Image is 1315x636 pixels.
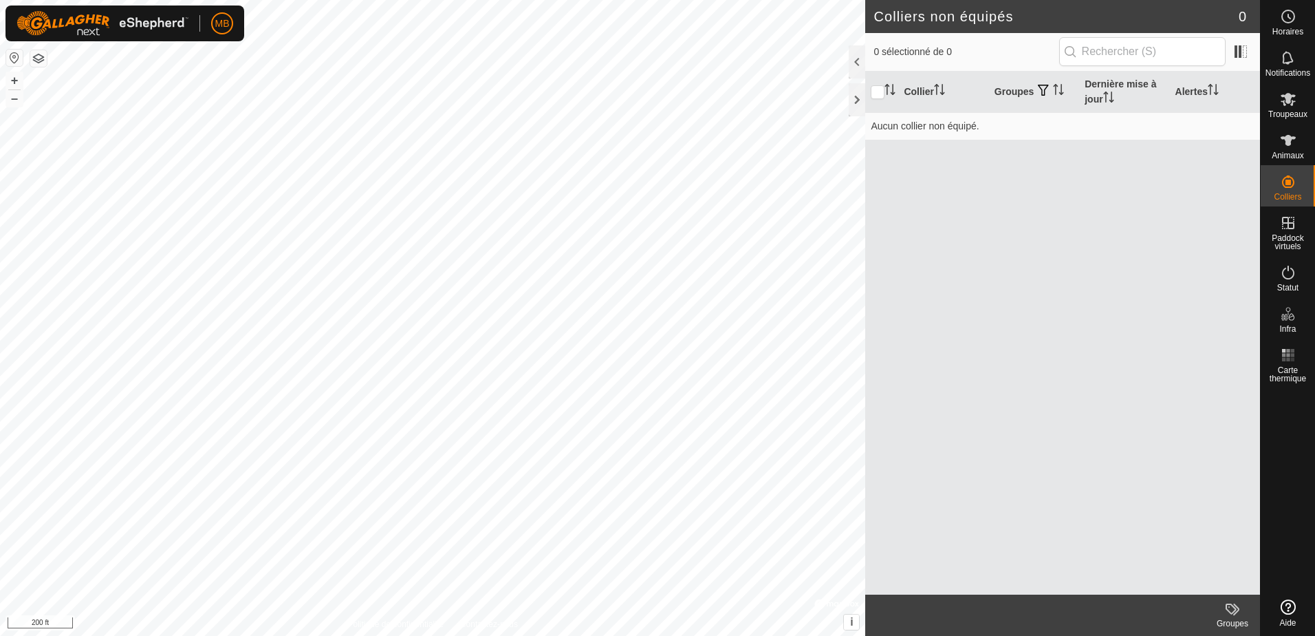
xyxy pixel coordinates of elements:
span: Troupeaux [1268,110,1307,118]
button: Couches de carte [30,50,47,67]
a: Aide [1261,594,1315,633]
th: Collier [898,72,988,113]
span: Paddock virtuels [1264,234,1312,251]
span: Notifications [1265,69,1310,77]
p-sorticon: Activer pour trier [1208,86,1219,97]
span: Colliers [1274,193,1301,201]
th: Groupes [989,72,1079,113]
span: Carte thermique [1264,366,1312,383]
span: Statut [1277,284,1298,292]
p-sorticon: Activer pour trier [884,86,895,97]
th: Alertes [1170,72,1260,113]
p-sorticon: Activer pour trier [1053,86,1064,97]
p-sorticon: Activer pour trier [1103,94,1114,105]
span: Aide [1279,619,1296,627]
span: 0 sélectionné de 0 [873,45,1058,59]
p-sorticon: Activer pour trier [934,86,945,97]
img: Logo Gallagher [17,11,188,36]
span: 0 [1239,6,1246,27]
input: Rechercher (S) [1059,37,1226,66]
button: i [844,615,859,630]
button: Réinitialiser la carte [6,50,23,66]
span: MB [215,17,230,31]
button: – [6,90,23,107]
button: + [6,72,23,89]
span: Animaux [1272,151,1304,160]
a: Contactez-nous [460,618,518,630]
div: Groupes [1205,617,1260,630]
a: Politique de confidentialité [347,618,443,630]
span: Infra [1279,325,1296,333]
span: Horaires [1272,28,1303,36]
th: Dernière mise à jour [1079,72,1169,113]
td: Aucun collier non équipé. [865,112,1260,140]
span: i [850,616,853,628]
h2: Colliers non équipés [873,8,1238,25]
